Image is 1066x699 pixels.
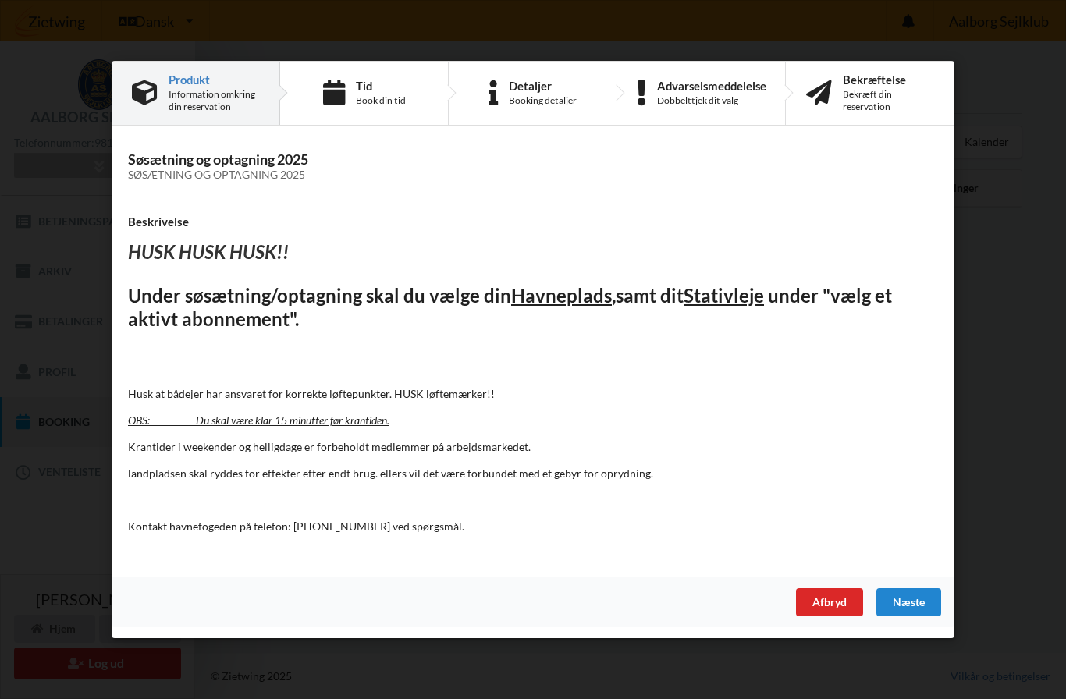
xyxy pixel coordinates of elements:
u: Stativleje [684,283,764,306]
div: Produkt [169,73,259,86]
div: Book din tid [356,94,406,107]
u: , [612,283,616,306]
div: Advarselsmeddelelse [657,80,766,92]
p: Husk at bådejer har ansvaret for korrekte løftepunkter. HUSK løftemærker!! [128,386,938,402]
h2: Under søsætning/optagning skal du vælge din samt dit under "vælg et aktivt abonnement". [128,283,938,332]
h4: Beskrivelse [128,215,938,229]
h3: Søsætning og optagning 2025 [128,151,938,182]
u: Havneplads [511,283,612,306]
p: Krantider i weekender og helligdage er forbeholdt medlemmer på arbejdsmarkedet. [128,439,938,455]
div: Afbryd [796,588,863,616]
p: Kontakt havnefogeden på telefon: [PHONE_NUMBER] ved spørgsmål. [128,519,938,534]
p: landpladsen skal ryddes for effekter efter endt brug. ellers vil det være forbundet med et gebyr ... [128,466,938,481]
i: HUSK HUSK HUSK!! [128,240,289,263]
div: Detaljer [509,80,577,92]
div: Bekræft din reservation [843,88,934,113]
u: OBS: Du skal være klar 15 minutter før krantiden. [128,413,389,427]
div: Booking detaljer [509,94,577,107]
div: Søsætning og optagning 2025 [128,169,938,182]
div: Tid [356,80,406,92]
div: Næste [876,588,941,616]
div: Bekræftelse [843,73,934,86]
div: Dobbelttjek dit valg [657,94,766,107]
div: Information omkring din reservation [169,88,259,113]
